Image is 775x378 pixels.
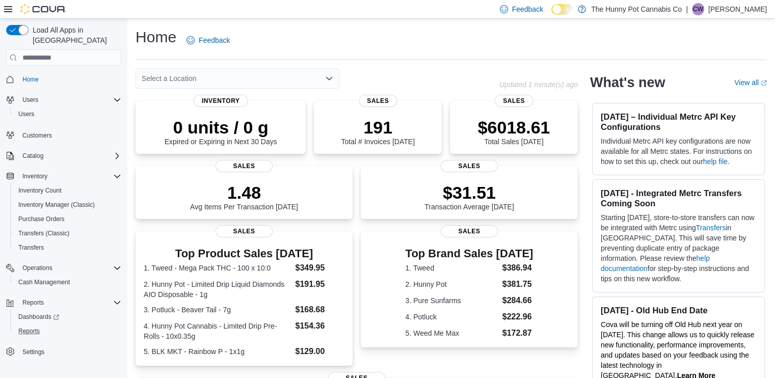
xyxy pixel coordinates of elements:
[441,160,498,172] span: Sales
[2,93,125,107] button: Users
[2,72,125,87] button: Home
[14,311,121,323] span: Dashboards
[341,117,414,138] p: 191
[18,186,62,195] span: Inventory Count
[14,199,121,211] span: Inventory Manager (Classic)
[406,312,498,322] dt: 4. Potluck
[14,199,99,211] a: Inventory Manager (Classic)
[502,311,533,323] dd: $222.96
[601,188,756,208] h3: [DATE] - Integrated Metrc Transfers Coming Soon
[2,169,125,183] button: Inventory
[190,182,298,211] div: Avg Items Per Transaction [DATE]
[216,225,273,237] span: Sales
[144,346,291,357] dt: 5. BLK MKT - Rainbow P - 1x1g
[22,348,44,356] span: Settings
[703,157,728,166] a: help file
[601,136,756,167] p: Individual Metrc API key configurations are now available for all Metrc states. For instructions ...
[14,227,73,239] a: Transfers (Classic)
[22,131,52,140] span: Customers
[18,296,48,309] button: Reports
[551,4,573,15] input: Dark Mode
[18,129,56,142] a: Customers
[14,241,48,254] a: Transfers
[14,213,69,225] a: Purchase Orders
[478,117,550,146] div: Total Sales [DATE]
[144,263,291,273] dt: 1. Tweed - Mega Pack THC - 100 x 10:0
[14,276,74,288] a: Cash Management
[696,224,726,232] a: Transfers
[165,117,277,138] p: 0 units / 0 g
[10,324,125,338] button: Reports
[295,345,344,358] dd: $129.00
[406,295,498,306] dt: 3. Pure Sunfarms
[14,325,44,337] a: Reports
[14,241,121,254] span: Transfers
[18,345,121,358] span: Settings
[165,117,277,146] div: Expired or Expiring in Next 30 Days
[693,3,703,15] span: CW
[10,310,125,324] a: Dashboards
[601,254,710,273] a: help documentation
[14,108,38,120] a: Users
[18,296,121,309] span: Reports
[734,78,767,87] a: View allExternal link
[10,240,125,255] button: Transfers
[2,295,125,310] button: Reports
[10,226,125,240] button: Transfers (Classic)
[18,313,59,321] span: Dashboards
[512,4,543,14] span: Feedback
[10,183,125,198] button: Inventory Count
[2,344,125,359] button: Settings
[495,95,533,107] span: Sales
[22,172,47,180] span: Inventory
[14,227,121,239] span: Transfers (Classic)
[194,95,248,107] span: Inventory
[18,73,121,86] span: Home
[18,201,95,209] span: Inventory Manager (Classic)
[502,327,533,339] dd: $172.87
[18,327,40,335] span: Reports
[10,107,125,121] button: Users
[22,152,43,160] span: Catalog
[18,229,69,237] span: Transfers (Classic)
[2,127,125,142] button: Customers
[295,320,344,332] dd: $154.36
[406,328,498,338] dt: 5. Weed Me Max
[20,4,66,14] img: Cova
[18,110,34,118] span: Users
[686,3,688,15] p: |
[18,170,121,182] span: Inventory
[14,311,63,323] a: Dashboards
[18,73,43,86] a: Home
[190,182,298,203] p: 1.48
[144,248,344,260] h3: Top Product Sales [DATE]
[295,304,344,316] dd: $168.68
[295,262,344,274] dd: $349.95
[182,30,234,50] a: Feedback
[22,264,52,272] span: Operations
[22,299,44,307] span: Reports
[14,213,121,225] span: Purchase Orders
[502,294,533,307] dd: $284.66
[18,150,121,162] span: Catalog
[10,275,125,289] button: Cash Management
[29,25,121,45] span: Load All Apps in [GEOGRAPHIC_DATA]
[18,278,70,286] span: Cash Management
[708,3,767,15] p: [PERSON_NAME]
[14,108,121,120] span: Users
[10,198,125,212] button: Inventory Manager (Classic)
[590,74,665,91] h2: What's new
[14,325,121,337] span: Reports
[601,112,756,132] h3: [DATE] – Individual Metrc API Key Configurations
[18,150,47,162] button: Catalog
[14,276,121,288] span: Cash Management
[18,346,48,358] a: Settings
[144,305,291,315] dt: 3. Potluck - Beaver Tail - 7g
[199,35,230,45] span: Feedback
[359,95,397,107] span: Sales
[478,117,550,138] p: $6018.61
[18,170,51,182] button: Inventory
[18,262,57,274] button: Operations
[18,215,65,223] span: Purchase Orders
